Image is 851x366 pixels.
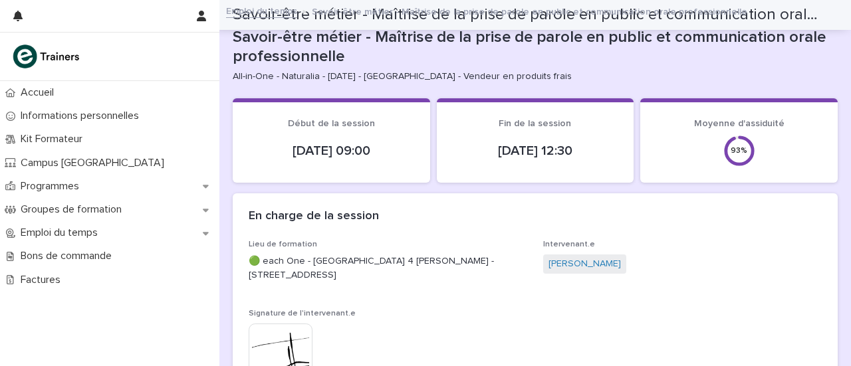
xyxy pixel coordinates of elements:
[249,143,414,159] p: [DATE] 09:00
[548,257,621,271] a: [PERSON_NAME]
[15,110,150,122] p: Informations personnelles
[15,86,64,99] p: Accueil
[288,119,375,128] span: Début de la session
[453,143,618,159] p: [DATE] 12:30
[15,133,93,145] p: Kit Formateur
[249,240,317,248] span: Lieu de formation
[15,203,132,216] p: Groupes de formation
[15,227,108,239] p: Emploi du temps
[694,119,785,128] span: Moyenne d'assiduité
[15,180,90,193] p: Programmes
[233,71,827,82] p: All-in-One - Naturalia - [DATE] - [GEOGRAPHIC_DATA] - Vendeur en produits frais
[233,28,832,66] p: Savoir-être métier - Maîtrise de la prise de parole en public et communication orale professionnelle
[226,3,297,18] a: Emploi du temps
[249,209,379,224] h2: En charge de la session
[15,250,122,262] p: Bons de commande
[723,146,755,155] div: 93 %
[499,119,571,128] span: Fin de la session
[249,310,356,318] span: Signature de l'intervenant.e
[11,43,84,70] img: K0CqGN7SDeD6s4JG8KQk
[15,274,71,286] p: Factures
[15,157,175,169] p: Campus [GEOGRAPHIC_DATA]
[312,3,747,18] p: Savoir-être métier - Maîtrise de la prise de parole en public et communication orale professionnelle
[543,240,595,248] span: Intervenant.e
[249,254,527,282] p: 🟢 each One - [GEOGRAPHIC_DATA] 4 [PERSON_NAME] - [STREET_ADDRESS]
